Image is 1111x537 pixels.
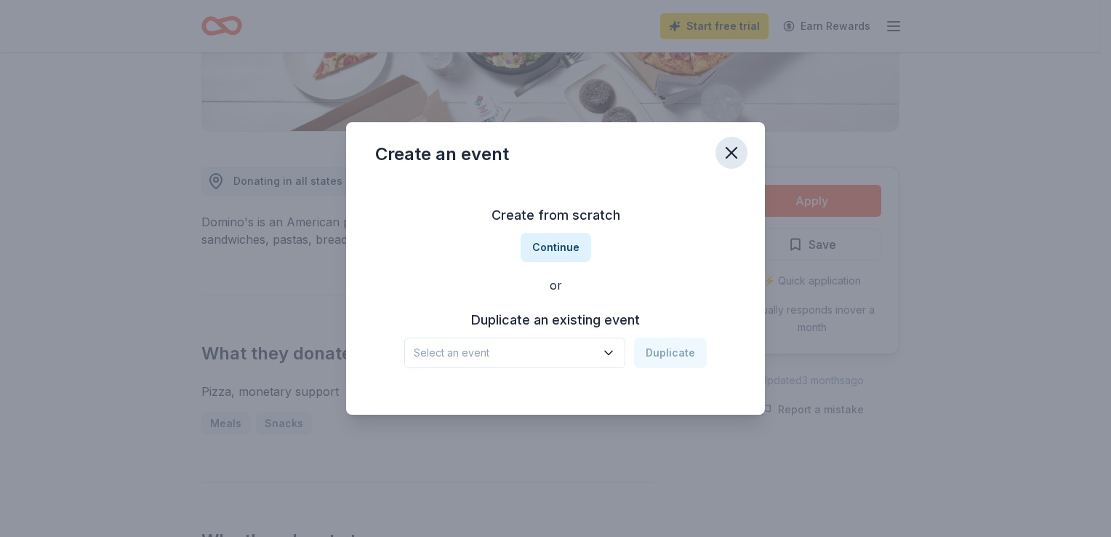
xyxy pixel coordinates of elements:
span: Select an event [414,344,595,362]
h3: Duplicate an existing event [404,309,707,332]
div: Create an event [375,143,509,166]
button: Select an event [404,338,625,368]
button: Continue [521,233,591,262]
div: or [375,277,736,294]
h3: Create from scratch [375,204,736,227]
